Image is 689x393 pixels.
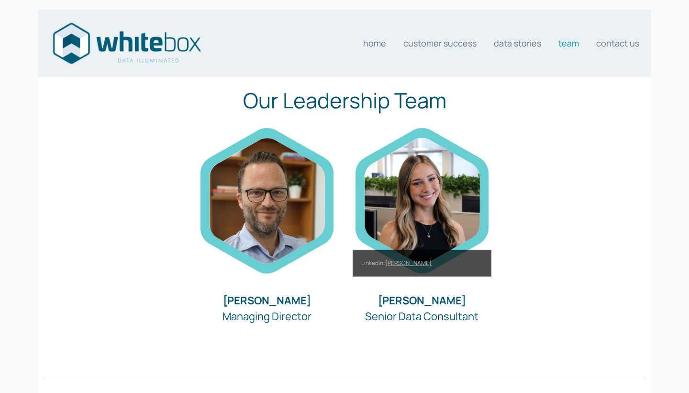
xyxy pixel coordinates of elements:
a: Customer Success [403,34,477,53]
h3: Managing Director [198,293,337,324]
strong: [PERSON_NAME] [223,293,311,308]
a: Contact us [596,34,639,53]
p: LinkedIn: [361,258,483,268]
img: Data consultants [50,20,203,67]
a: Data stories [494,34,541,53]
a: [PERSON_NAME] [385,259,432,268]
a: Home [363,34,386,53]
h3: Senior Data Consultant [353,293,491,324]
a: Team [558,34,579,53]
h1: Our Leadership Team [43,84,646,116]
strong: [PERSON_NAME] [378,293,466,308]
